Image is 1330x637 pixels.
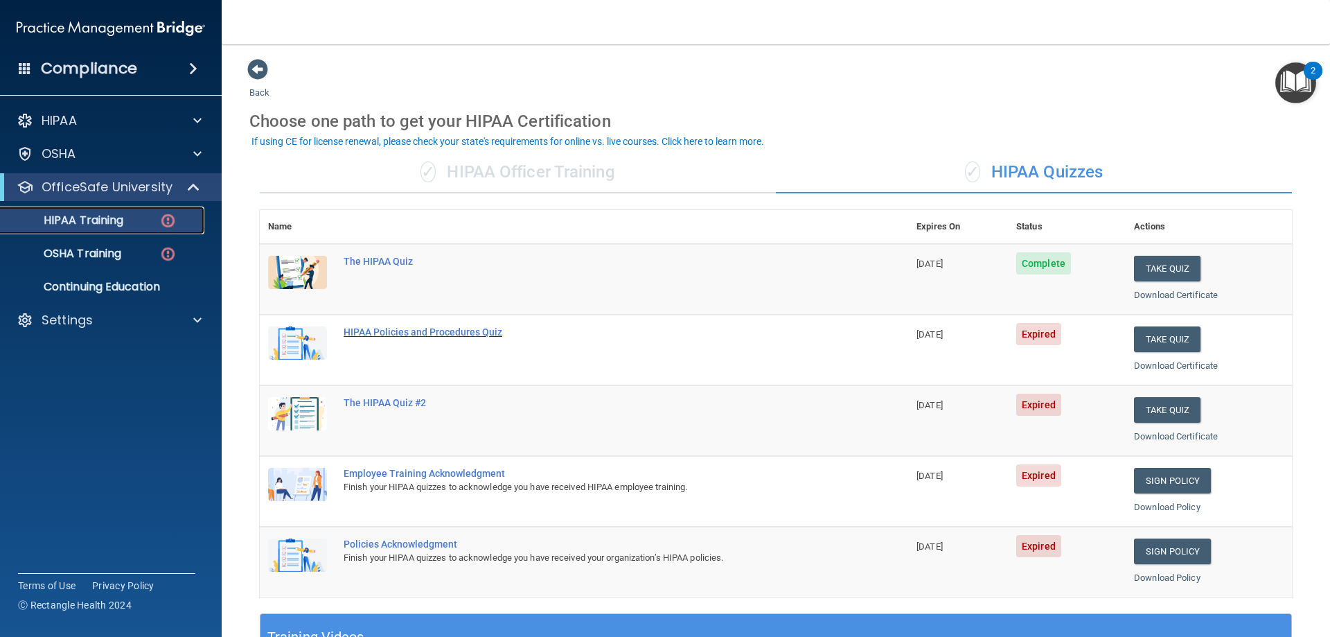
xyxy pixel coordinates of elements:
p: Settings [42,312,93,329]
a: HIPAA [17,112,202,129]
span: [DATE] [916,329,943,340]
div: The HIPAA Quiz [344,256,839,267]
button: Take Quiz [1134,397,1200,423]
span: Expired [1016,323,1061,345]
div: Policies Acknowledgment [344,539,839,550]
img: PMB logo [17,15,205,42]
button: If using CE for license renewal, please check your state's requirements for online vs. live cours... [249,134,766,148]
span: ✓ [965,162,980,182]
a: Download Policy [1134,573,1200,583]
button: Open Resource Center, 2 new notifications [1275,62,1316,103]
span: Complete [1016,252,1071,274]
p: OSHA [42,146,76,162]
div: HIPAA Quizzes [776,152,1292,193]
button: Take Quiz [1134,326,1200,352]
div: Employee Training Acknowledgment [344,468,839,479]
p: HIPAA [42,112,77,129]
img: danger-circle.6113f641.png [159,212,177,229]
a: Download Certificate [1134,290,1218,300]
div: Choose one path to get your HIPAA Certification [249,101,1302,141]
div: HIPAA Policies and Procedures Quiz [344,326,839,338]
span: ✓ [420,162,436,182]
a: Privacy Policy [92,579,154,593]
div: The HIPAA Quiz #2 [344,397,839,408]
p: HIPAA Training [9,213,123,227]
span: Expired [1016,535,1061,557]
a: Terms of Use [18,579,76,593]
div: HIPAA Officer Training [260,152,776,193]
span: Ⓒ Rectangle Health 2024 [18,598,132,612]
span: Expired [1016,394,1061,416]
th: Expires On [908,210,1008,244]
div: If using CE for license renewal, please check your state's requirements for online vs. live cours... [251,137,764,146]
a: Sign Policy [1134,539,1211,564]
th: Actions [1126,210,1292,244]
a: Settings [17,312,202,329]
img: danger-circle.6113f641.png [159,245,177,263]
h4: Compliance [41,59,137,78]
div: 2 [1311,71,1315,89]
a: Back [249,71,269,98]
p: Continuing Education [9,280,198,294]
a: Download Certificate [1134,431,1218,442]
span: [DATE] [916,400,943,410]
a: Download Policy [1134,502,1200,512]
span: [DATE] [916,541,943,552]
span: Expired [1016,464,1061,487]
th: Status [1008,210,1126,244]
a: Download Certificate [1134,360,1218,371]
p: OSHA Training [9,247,121,261]
button: Take Quiz [1134,256,1200,281]
th: Name [260,210,335,244]
span: [DATE] [916,259,943,269]
a: OSHA [17,146,202,162]
span: [DATE] [916,471,943,481]
div: Finish your HIPAA quizzes to acknowledge you have received HIPAA employee training. [344,479,839,496]
a: OfficeSafe University [17,179,201,195]
div: Finish your HIPAA quizzes to acknowledge you have received your organization’s HIPAA policies. [344,550,839,566]
a: Sign Policy [1134,468,1211,494]
p: OfficeSafe University [42,179,172,195]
